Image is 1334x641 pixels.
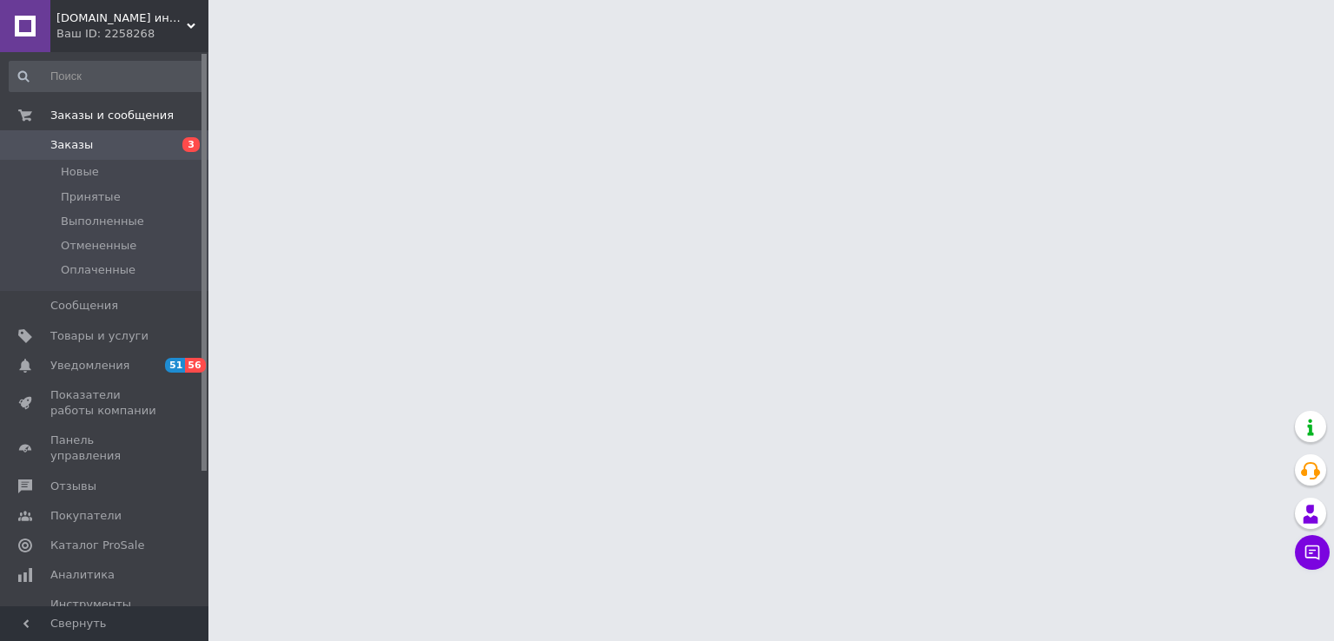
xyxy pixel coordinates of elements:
span: Новые [61,164,99,180]
span: Выполненные [61,214,144,229]
span: Аналитика [50,567,115,583]
span: 56 [185,358,205,373]
span: Отмененные [61,238,136,254]
span: Панель управления [50,433,161,464]
span: MyHairShop.net интернет-магазин косметики [56,10,187,26]
span: Сообщения [50,298,118,314]
span: Покупатели [50,508,122,524]
span: Заказы [50,137,93,153]
span: Отзывы [50,479,96,494]
span: 51 [165,358,185,373]
span: 3 [182,137,200,152]
span: Уведомления [50,358,129,373]
button: Чат с покупателем [1295,535,1330,570]
div: Ваш ID: 2258268 [56,26,208,42]
span: Инструменты вебмастера и SEO [50,597,161,628]
span: Принятые [61,189,121,205]
span: Каталог ProSale [50,538,144,553]
span: Показатели работы компании [50,387,161,419]
span: Оплаченные [61,262,135,278]
span: Заказы и сообщения [50,108,174,123]
span: Товары и услуги [50,328,149,344]
input: Поиск [9,61,205,92]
